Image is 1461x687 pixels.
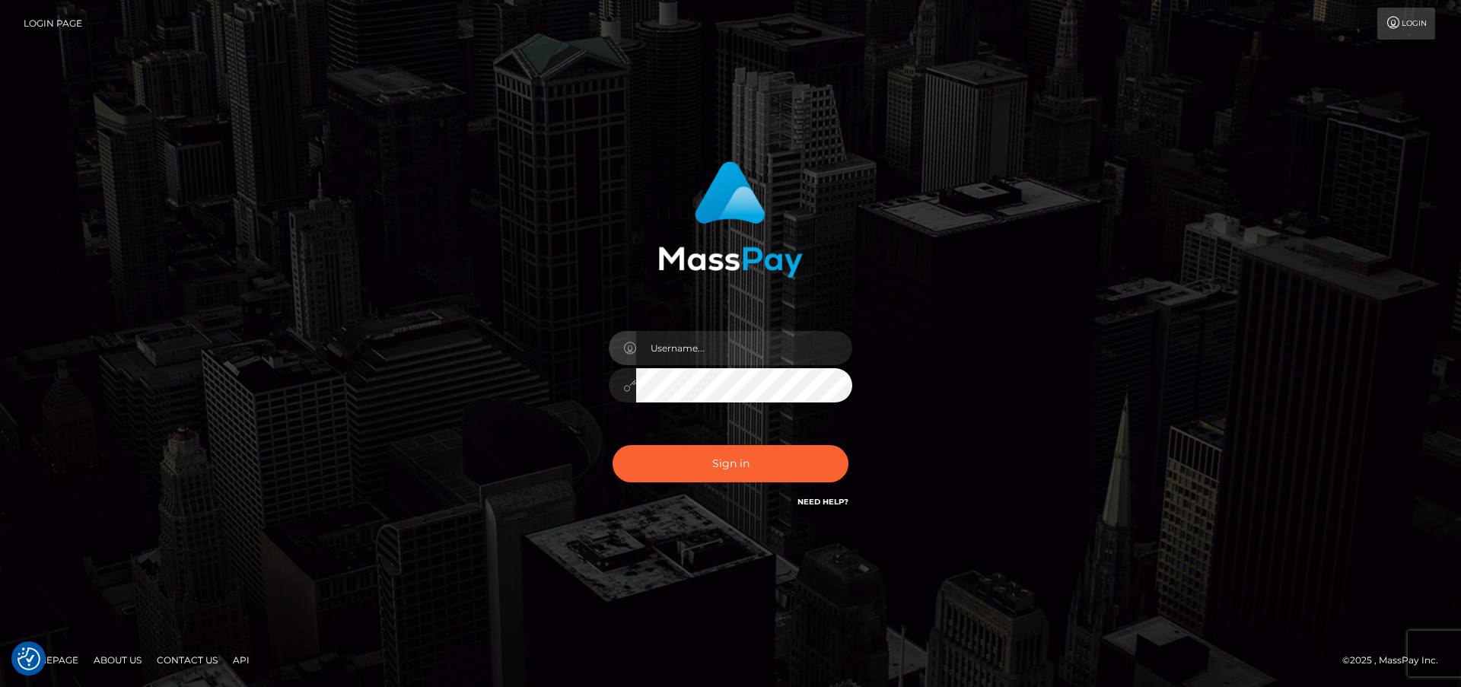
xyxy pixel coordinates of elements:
[24,8,82,40] a: Login Page
[1377,8,1435,40] a: Login
[1342,652,1450,669] div: © 2025 , MassPay Inc.
[18,647,40,670] img: Revisit consent button
[613,445,848,482] button: Sign in
[636,331,852,365] input: Username...
[797,497,848,507] a: Need Help?
[88,648,148,672] a: About Us
[658,161,803,278] img: MassPay Login
[227,648,256,672] a: API
[151,648,224,672] a: Contact Us
[18,647,40,670] button: Consent Preferences
[17,648,84,672] a: Homepage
